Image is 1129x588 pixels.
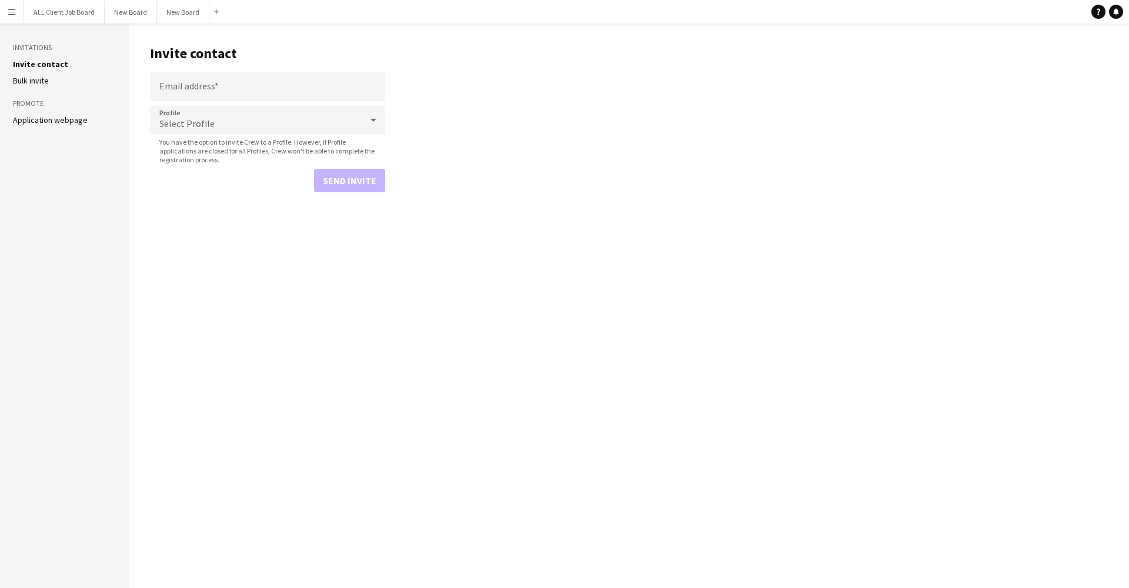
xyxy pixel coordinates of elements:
[13,59,68,69] a: Invite contact
[13,75,49,86] a: Bulk invite
[13,115,88,125] a: Application webpage
[150,138,385,164] span: You have the option to invite Crew to a Profile. However, if Profile applications are closed for ...
[150,45,385,62] h1: Invite contact
[105,1,157,24] button: New Board
[24,1,105,24] button: ALL Client Job Board
[157,1,209,24] button: New Board
[159,118,215,129] span: Select Profile
[13,42,116,53] h3: Invitations
[13,98,116,109] h3: Promote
